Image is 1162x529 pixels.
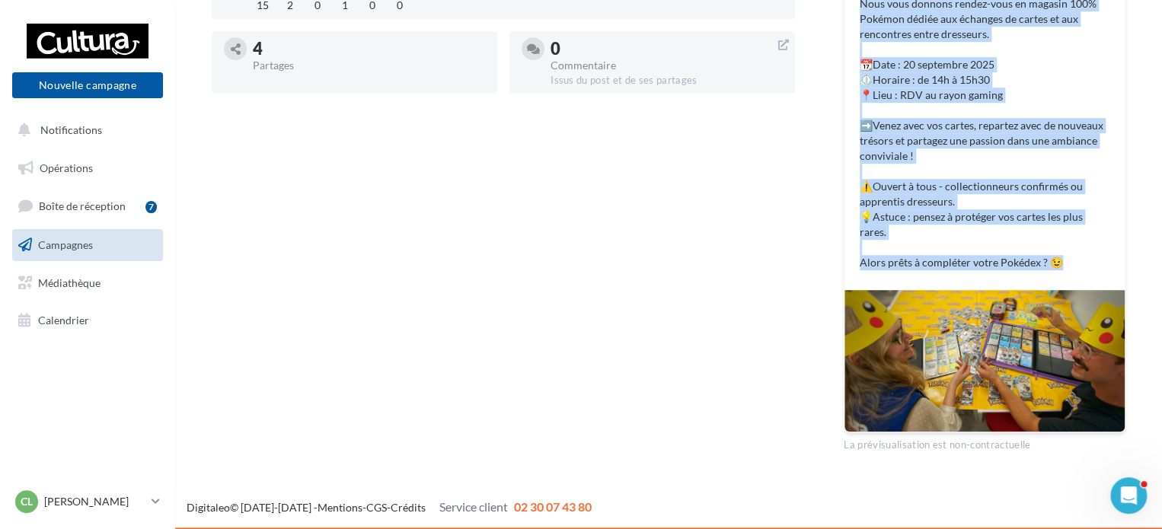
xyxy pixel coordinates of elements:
[551,60,783,71] div: Commentaire
[44,494,145,509] p: [PERSON_NAME]
[253,60,485,71] div: Partages
[40,161,93,174] span: Opérations
[38,238,93,251] span: Campagnes
[187,501,592,514] span: © [DATE]-[DATE] - - -
[12,487,163,516] a: Cl [PERSON_NAME]
[40,123,102,136] span: Notifications
[391,501,426,514] a: Crédits
[12,72,163,98] button: Nouvelle campagne
[9,114,160,146] button: Notifications
[514,499,592,514] span: 02 30 07 43 80
[844,432,1125,452] div: La prévisualisation est non-contractuelle
[318,501,362,514] a: Mentions
[38,276,101,288] span: Médiathèque
[39,199,126,212] span: Boîte de réception
[9,190,166,222] a: Boîte de réception7
[21,494,33,509] span: Cl
[1110,477,1147,514] iframe: Intercom live chat
[366,501,387,514] a: CGS
[145,201,157,213] div: 7
[9,229,166,261] a: Campagnes
[551,74,783,88] div: Issus du post et de ses partages
[9,304,166,336] a: Calendrier
[187,501,230,514] a: Digitaleo
[439,499,508,514] span: Service client
[9,267,166,299] a: Médiathèque
[38,314,89,327] span: Calendrier
[551,40,783,57] div: 0
[253,40,485,57] div: 4
[9,152,166,184] a: Opérations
